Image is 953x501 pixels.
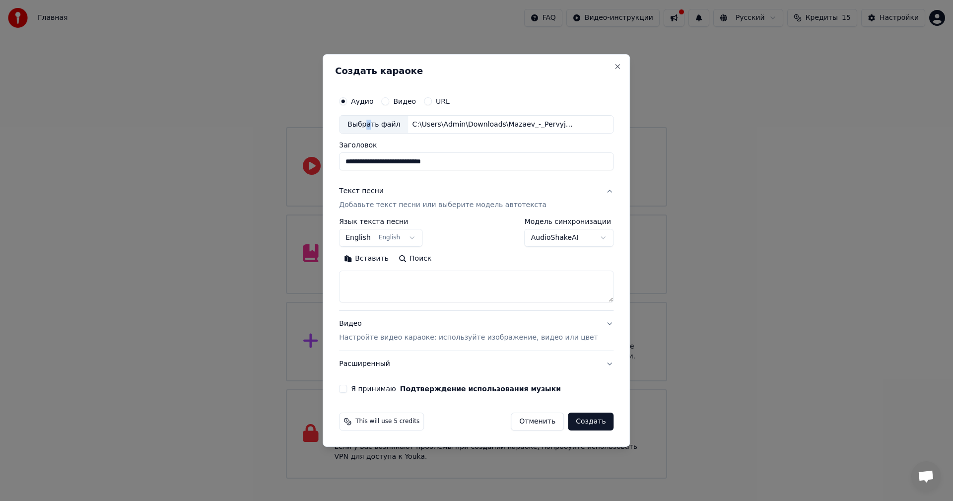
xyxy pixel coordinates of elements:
[339,333,598,343] p: Настройте видео караоке: используйте изображение, видео или цвет
[339,201,546,211] p: Добавьте текст песни или выберите модель автотекста
[408,120,577,130] div: C:\Users\Admin\Downloads\Mazaev_-_Pervyjj_sneg_74316923.mp3
[393,98,416,105] label: Видео
[525,218,614,225] label: Модель синхронизации
[339,311,613,351] button: ВидеоНастройте видео караоке: используйте изображение, видео или цвет
[436,98,450,105] label: URL
[355,418,419,426] span: This will use 5 credits
[339,218,613,311] div: Текст песниДобавьте текст песни или выберите модель автотекста
[351,98,373,105] label: Аудио
[568,413,613,430] button: Создать
[340,116,408,134] div: Выбрать файл
[339,319,598,343] div: Видео
[351,385,561,392] label: Я принимаю
[400,385,561,392] button: Я принимаю
[339,179,613,218] button: Текст песниДобавьте текст песни или выберите модель автотекста
[335,67,617,75] h2: Создать караоке
[394,251,436,267] button: Поиск
[339,351,613,377] button: Расширенный
[339,251,394,267] button: Вставить
[339,142,613,149] label: Заголовок
[339,187,384,197] div: Текст песни
[511,413,564,430] button: Отменить
[339,218,422,225] label: Язык текста песни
